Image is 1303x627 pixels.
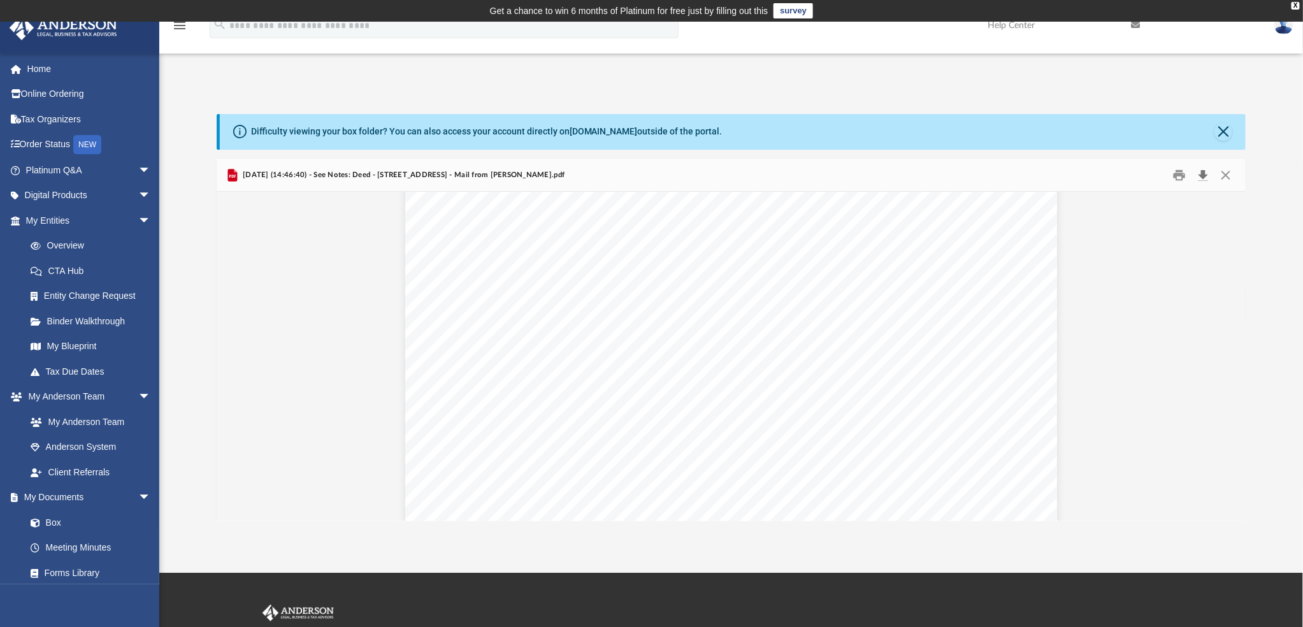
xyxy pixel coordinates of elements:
[18,233,170,259] a: Overview
[1214,123,1232,141] button: Close
[1214,165,1237,185] button: Close
[18,359,170,384] a: Tax Due Dates
[18,560,157,586] a: Forms Library
[9,384,164,410] a: My Anderson Teamarrow_drop_down
[138,183,164,209] span: arrow_drop_down
[260,605,336,621] img: Anderson Advisors Platinum Portal
[1167,165,1192,185] button: Print
[6,15,121,40] img: Anderson Advisors Platinum Portal
[240,169,565,181] span: [DATE] (14:46:40) - See Notes: Deed - [STREET_ADDRESS] - Mail from [PERSON_NAME].pdf
[18,435,164,460] a: Anderson System
[138,157,164,184] span: arrow_drop_down
[217,159,1246,521] div: Preview
[18,459,164,485] a: Client Referrals
[1292,2,1300,10] div: close
[18,334,164,359] a: My Blueprint
[18,308,170,334] a: Binder Walkthrough
[1274,16,1293,34] img: User Pic
[172,24,187,33] a: menu
[9,183,170,208] a: Digital Productsarrow_drop_down
[138,384,164,410] span: arrow_drop_down
[774,3,813,18] a: survey
[570,126,638,136] a: [DOMAIN_NAME]
[217,192,1246,521] div: File preview
[9,485,164,510] a: My Documentsarrow_drop_down
[9,157,170,183] a: Platinum Q&Aarrow_drop_down
[213,17,227,31] i: search
[138,485,164,511] span: arrow_drop_down
[9,56,170,82] a: Home
[9,82,170,107] a: Online Ordering
[73,135,101,154] div: NEW
[490,3,768,18] div: Get a chance to win 6 months of Platinum for free just by filling out this
[9,106,170,132] a: Tax Organizers
[172,18,187,33] i: menu
[18,258,170,284] a: CTA Hub
[18,284,170,309] a: Entity Change Request
[251,125,723,138] div: Difficulty viewing your box folder? You can also access your account directly on outside of the p...
[18,409,157,435] a: My Anderson Team
[138,208,164,234] span: arrow_drop_down
[9,132,170,158] a: Order StatusNEW
[1191,165,1214,185] button: Download
[217,192,1246,521] div: Document Viewer
[18,510,157,535] a: Box
[9,208,170,233] a: My Entitiesarrow_drop_down
[18,535,164,561] a: Meeting Minutes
